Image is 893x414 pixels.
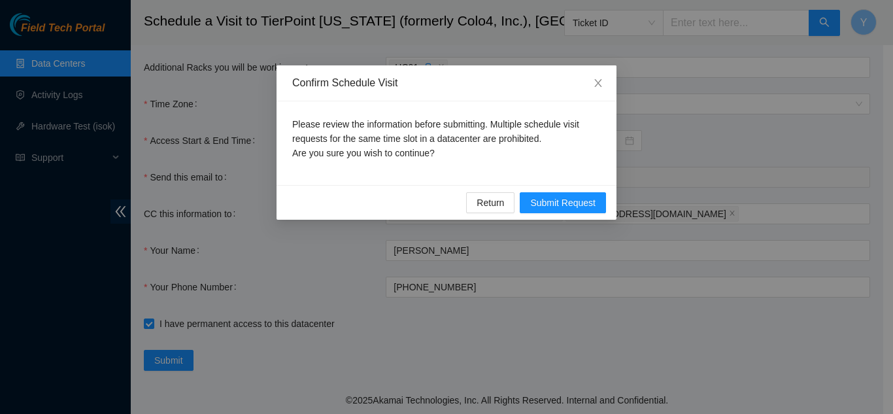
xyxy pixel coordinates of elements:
[292,76,601,90] div: Confirm Schedule Visit
[530,196,596,210] span: Submit Request
[593,78,603,88] span: close
[580,65,616,102] button: Close
[477,196,504,210] span: Return
[520,192,606,213] button: Submit Request
[466,192,514,213] button: Return
[292,117,601,160] p: Please review the information before submitting. Multiple schedule visit requests for the same ti...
